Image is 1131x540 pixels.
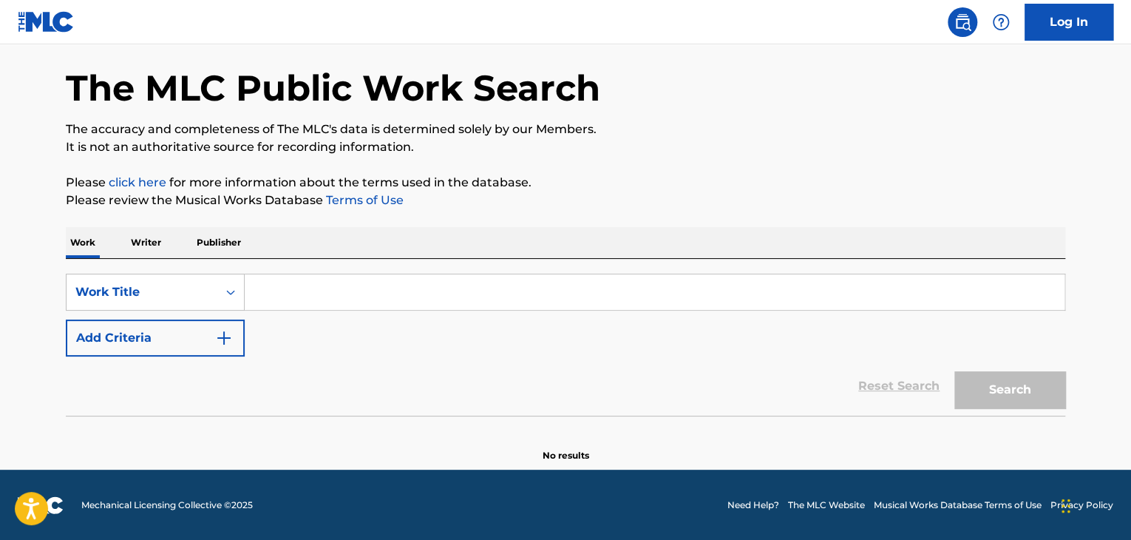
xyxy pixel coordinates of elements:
[75,283,208,301] div: Work Title
[986,7,1016,37] div: Help
[126,227,166,258] p: Writer
[66,192,1065,209] p: Please review the Musical Works Database
[66,320,245,357] button: Add Criteria
[727,499,779,512] a: Need Help?
[1057,469,1131,540] iframe: Chat Widget
[954,13,971,31] img: search
[1062,484,1070,528] div: Drag
[18,496,64,514] img: logo
[109,175,166,189] a: click here
[948,7,977,37] a: Public Search
[874,499,1042,512] a: Musical Works Database Terms of Use
[66,227,100,258] p: Work
[1025,4,1113,41] a: Log In
[66,274,1065,416] form: Search Form
[1050,499,1113,512] a: Privacy Policy
[66,66,600,110] h1: The MLC Public Work Search
[81,499,253,512] span: Mechanical Licensing Collective © 2025
[543,431,589,462] p: No results
[192,227,245,258] p: Publisher
[323,193,404,207] a: Terms of Use
[215,329,233,347] img: 9d2ae6d4665cec9f34b9.svg
[66,174,1065,192] p: Please for more information about the terms used in the database.
[66,121,1065,138] p: The accuracy and completeness of The MLC's data is determined solely by our Members.
[66,138,1065,156] p: It is not an authoritative source for recording information.
[788,499,865,512] a: The MLC Website
[18,11,75,33] img: MLC Logo
[992,13,1010,31] img: help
